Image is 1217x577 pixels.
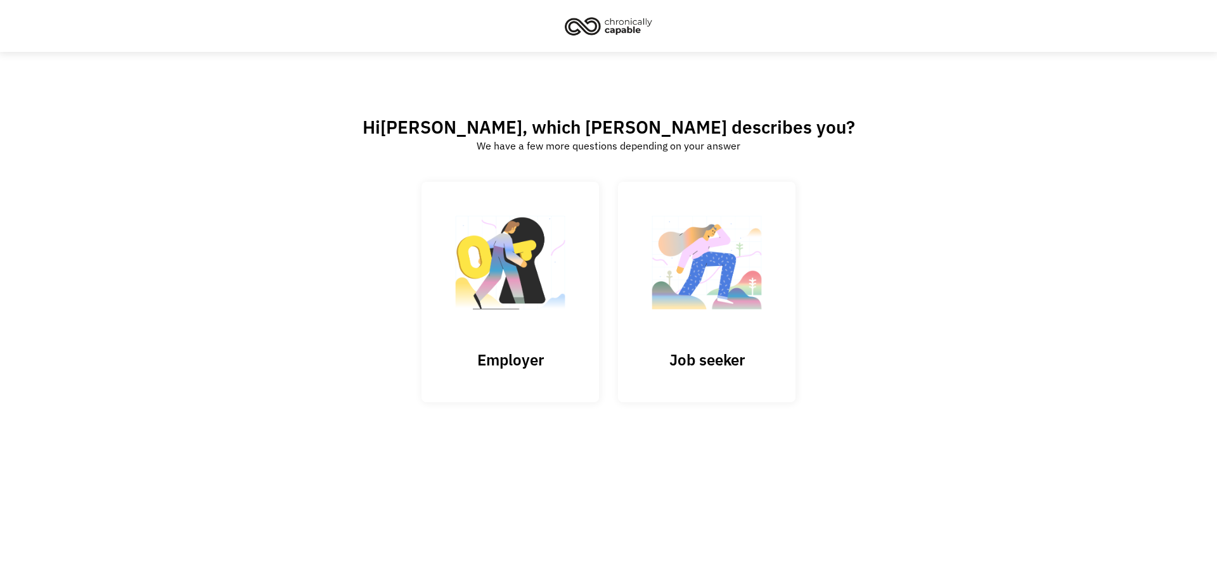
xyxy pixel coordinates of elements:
input: Submit [422,182,599,402]
h3: Job seeker [643,350,770,369]
span: [PERSON_NAME] [380,115,522,139]
img: Chronically Capable logo [561,12,656,40]
a: Job seeker [618,182,795,402]
div: We have a few more questions depending on your answer [477,138,740,153]
h2: Hi , which [PERSON_NAME] describes you? [363,116,855,138]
